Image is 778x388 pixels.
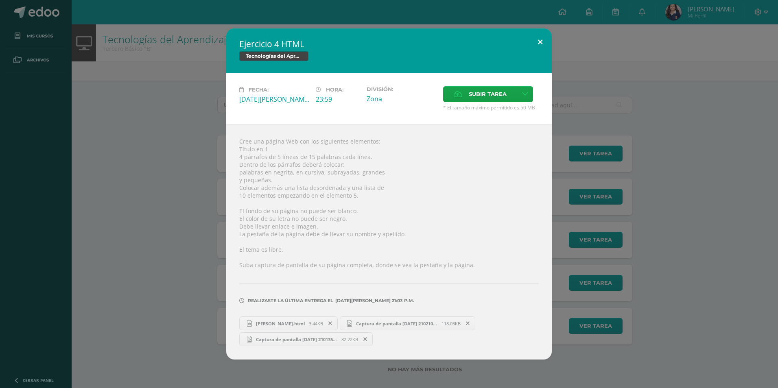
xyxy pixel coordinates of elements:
div: Cree una página Web con los siguientes elementos: Título en 1 4 párrafos de 5 líneas de 15 palabr... [226,124,552,360]
span: * El tamaño máximo permitido es 50 MB [443,104,539,111]
div: Zona [367,94,437,103]
div: [DATE][PERSON_NAME] [239,95,309,104]
span: Captura de pantalla [DATE] 210210.png [352,320,441,327]
label: División: [367,86,437,92]
span: [PERSON_NAME].html [252,320,309,327]
a: Captura de pantalla [DATE] 210135.png 82.22KB [239,332,373,346]
span: 82.22KB [341,336,358,342]
span: Remover entrega [461,319,475,328]
span: Captura de pantalla [DATE] 210135.png [252,336,341,342]
a: [PERSON_NAME].html 3.44KB [239,316,338,330]
span: Realizaste la última entrega el [248,298,333,303]
h2: Ejercicio 4 HTML [239,38,539,50]
span: Remover entrega [358,335,372,344]
span: 118.03KB [441,320,461,327]
a: Captura de pantalla [DATE] 210210.png 118.03KB [340,316,476,330]
span: Hora: [326,87,343,93]
span: 3.44KB [309,320,323,327]
div: 23:59 [316,95,360,104]
span: Subir tarea [469,87,507,102]
span: Tecnologías del Aprendizaje y la Comunicación [239,51,308,61]
button: Close (Esc) [529,28,552,56]
span: Remover entrega [323,319,337,328]
span: Fecha: [249,87,269,93]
